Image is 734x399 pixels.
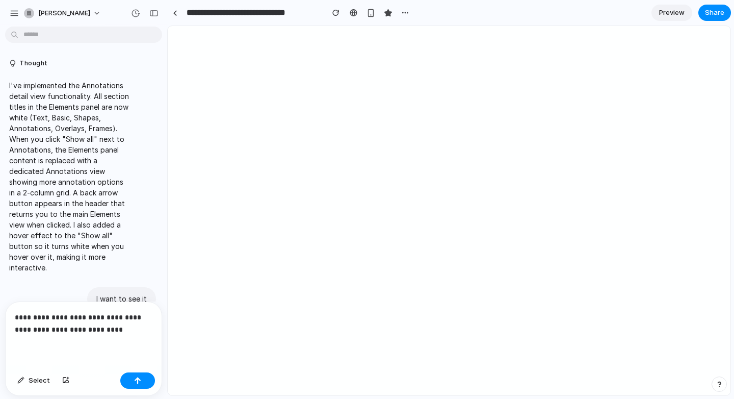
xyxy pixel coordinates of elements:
button: [PERSON_NAME] [20,5,106,21]
span: Select [29,376,50,386]
p: I want to see it [96,293,147,304]
p: I've implemented the Annotations detail view functionality. All section titles in the Elements pa... [9,80,130,273]
button: Share [698,5,731,21]
a: Preview [651,5,692,21]
span: Share [705,8,724,18]
span: [PERSON_NAME] [38,8,90,18]
button: Select [12,372,55,389]
span: Preview [659,8,685,18]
